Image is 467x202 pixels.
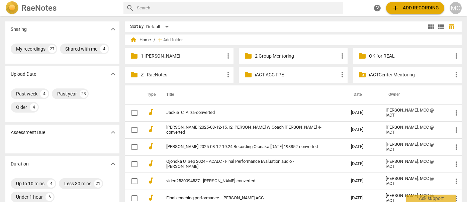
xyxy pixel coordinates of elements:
button: Tile view [426,22,436,32]
div: [PERSON_NAME], MCC @ iACT [386,142,442,152]
a: [PERSON_NAME] 2025-08-12-15.12 [PERSON_NAME] W Coach [PERSON_NAME] 4-converted [166,125,327,135]
th: Type [142,85,158,104]
a: LogoRaeNotes [5,1,118,15]
div: Past week [16,90,37,97]
span: audiotrack [147,125,155,133]
td: [DATE] [346,173,380,190]
h2: RaeNotes [21,3,57,13]
button: MC [450,2,462,14]
span: folder_shared [358,71,366,79]
a: Jackie_C_Aliza-converted [166,110,327,115]
span: search [126,4,134,12]
p: Sharing [11,26,27,33]
td: [DATE] [346,155,380,173]
span: more_vert [452,109,460,117]
div: Ask support [406,195,456,202]
div: 4 [47,180,55,188]
img: Logo [5,1,19,15]
input: Search [137,3,341,13]
div: 6 [45,193,54,201]
span: table_chart [448,23,455,30]
div: 23 [80,90,88,98]
span: add [157,37,163,43]
span: home [130,37,137,43]
span: folder [130,52,138,60]
span: more_vert [452,52,460,60]
div: 27 [48,45,56,53]
span: view_list [437,23,445,31]
a: [PERSON_NAME] 2025-08-12-19.24 Recording Ojonaka [DATE] 193852-converted [166,144,327,149]
span: view_module [427,23,435,31]
span: Home [130,37,151,43]
span: expand_more [109,128,117,136]
button: Show more [108,24,118,34]
td: [DATE] [346,104,380,121]
span: more_vert [224,71,232,79]
div: 4 [100,45,108,53]
span: folder [130,71,138,79]
p: iACT ACC FPE [255,71,338,78]
p: Assessment Due [11,129,45,136]
a: Final coaching performance - [PERSON_NAME] ACC [166,196,327,201]
div: Up to 10 mins [16,180,44,187]
span: more_vert [338,71,346,79]
span: audiotrack [147,177,155,185]
span: audiotrack [147,159,155,167]
p: Upload Date [11,71,36,78]
button: Show more [108,127,118,137]
th: Date [346,85,380,104]
span: audiotrack [147,142,155,150]
span: more_vert [452,177,460,185]
span: Add folder [163,38,183,43]
button: Show more [108,159,118,169]
span: folder [244,52,252,60]
div: Default [146,21,171,32]
th: Owner [380,85,447,104]
span: / [154,38,155,43]
button: Show more [108,69,118,79]
span: Add recording [391,4,439,12]
span: more_vert [452,160,460,168]
span: expand_more [109,25,117,33]
div: 4 [40,90,48,98]
button: Upload [386,2,444,14]
span: help [373,4,381,12]
a: video2530094537 - [PERSON_NAME]-converted [166,179,327,184]
span: audiotrack [147,108,155,116]
div: Shared with me [65,46,97,52]
div: [PERSON_NAME], MCC @ iACT [386,108,442,118]
div: 4 [30,103,38,111]
a: Help [371,2,383,14]
div: Past year [57,90,77,97]
td: [DATE] [346,121,380,138]
span: audiotrack [147,194,155,202]
div: Sort By [130,24,144,29]
span: folder [358,52,366,60]
div: Less 30 mins [64,180,91,187]
p: Duration [11,160,29,167]
button: List view [436,22,446,32]
p: Z - RaeNotes [141,71,224,78]
span: expand_more [109,160,117,168]
div: Under 1 hour [16,194,43,200]
div: [PERSON_NAME], MCC @ iACT [386,159,442,169]
span: more_vert [452,126,460,134]
p: OK for REAL [369,53,452,60]
button: Table view [446,22,456,32]
span: more_vert [338,52,346,60]
span: more_vert [224,52,232,60]
div: [PERSON_NAME], MCC @ iACT [386,176,442,186]
div: My recordings [16,46,45,52]
p: 1 Matthew Mentoring [141,53,224,60]
td: [DATE] [346,138,380,155]
div: 21 [94,180,102,188]
span: add [391,4,399,12]
p: iACTCenter Mentoring [369,71,452,78]
span: folder [244,71,252,79]
span: more_vert [452,143,460,151]
div: [PERSON_NAME], MCC @ iACT [386,125,442,135]
span: expand_more [109,70,117,78]
th: Title [158,85,346,104]
span: more_vert [452,71,460,79]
